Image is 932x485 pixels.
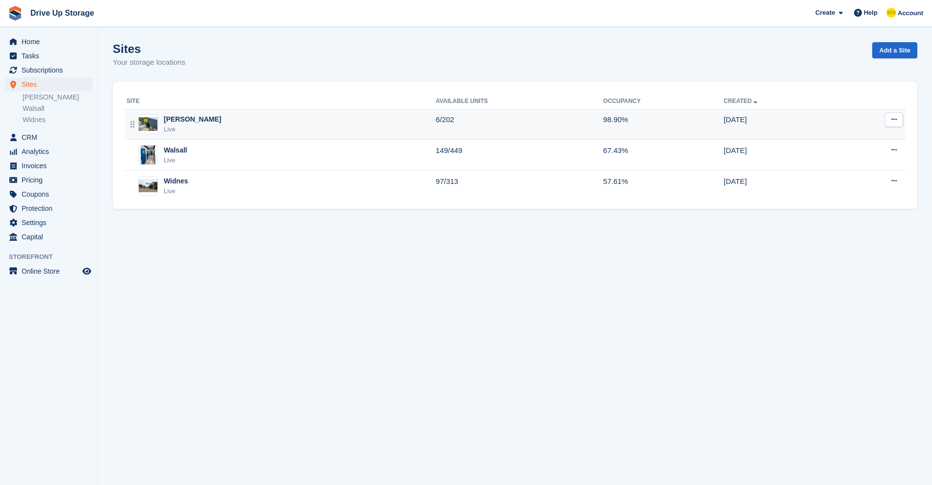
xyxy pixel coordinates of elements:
span: Home [22,35,80,49]
img: Image of Stroud site [139,117,157,131]
span: Tasks [22,49,80,63]
a: menu [5,187,93,201]
td: [DATE] [724,109,839,140]
p: Your storage locations [113,57,185,68]
a: menu [5,202,93,215]
span: Capital [22,230,80,244]
span: Invoices [22,159,80,173]
a: menu [5,264,93,278]
a: menu [5,145,93,158]
a: menu [5,173,93,187]
span: Subscriptions [22,63,80,77]
a: menu [5,49,93,63]
div: Walsall [164,145,187,155]
img: Image of Widnes site [139,179,157,192]
h1: Sites [113,42,185,55]
span: Help [864,8,878,18]
td: [DATE] [724,171,839,201]
a: Created [724,98,759,104]
div: Live [164,155,187,165]
td: 6/202 [436,109,603,140]
span: CRM [22,130,80,144]
a: menu [5,159,93,173]
td: 67.43% [603,140,724,171]
span: Sites [22,77,80,91]
span: Online Store [22,264,80,278]
img: Image of Walsall site [141,145,155,165]
th: Available Units [436,94,603,109]
span: Analytics [22,145,80,158]
span: Create [815,8,835,18]
a: [PERSON_NAME] [23,93,93,102]
td: 97/313 [436,171,603,201]
td: [DATE] [724,140,839,171]
a: menu [5,230,93,244]
a: Walsall [23,104,93,113]
img: Crispin Vitoria [886,8,896,18]
td: 98.90% [603,109,724,140]
td: 57.61% [603,171,724,201]
div: Live [164,186,188,196]
a: menu [5,35,93,49]
span: Settings [22,216,80,230]
span: Coupons [22,187,80,201]
span: Pricing [22,173,80,187]
a: menu [5,216,93,230]
img: stora-icon-8386f47178a22dfd0bd8f6a31ec36ba5ce8667c1dd55bd0f319d3a0aa187defe.svg [8,6,23,21]
span: Storefront [9,252,98,262]
a: menu [5,130,93,144]
th: Occupancy [603,94,724,109]
div: Widnes [164,176,188,186]
div: [PERSON_NAME] [164,114,221,125]
a: menu [5,77,93,91]
a: Preview store [81,265,93,277]
a: Add a Site [872,42,917,58]
a: Drive Up Storage [26,5,98,21]
a: menu [5,63,93,77]
span: Protection [22,202,80,215]
td: 149/449 [436,140,603,171]
th: Site [125,94,436,109]
a: Widnes [23,115,93,125]
div: Live [164,125,221,134]
span: Account [898,8,923,18]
